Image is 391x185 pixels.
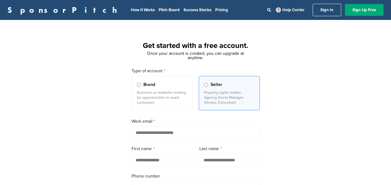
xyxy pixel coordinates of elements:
a: Success Stories [184,7,212,12]
p: Property rights holder, Agency, Event Manager, Vendor, Consultant [204,90,254,105]
label: Work email [132,118,260,125]
p: Business or marketer looking for opportunities to reach customers [137,90,187,105]
h1: Get started with a free account. [124,40,267,51]
a: Sign In [313,4,341,16]
a: Help Center [275,6,306,14]
label: Type of account [132,68,260,74]
input: Brand Business or marketer looking for opportunities to reach customers [137,83,141,87]
span: Seller [211,81,222,88]
span: Brand [143,81,155,88]
label: Phone number [132,173,260,180]
a: How It Works [131,7,155,12]
a: Pricing [215,7,228,12]
label: First name [132,145,192,152]
a: Sign Up Free [345,4,384,16]
input: Seller Property rights holder, Agency, Event Manager, Vendor, Consultant [204,83,208,87]
a: SponsorPitch [7,6,121,14]
a: Pitch Board [159,7,180,12]
label: Last name [199,145,260,152]
span: Once your account is created, you can upgrade at anytime. [147,51,244,60]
